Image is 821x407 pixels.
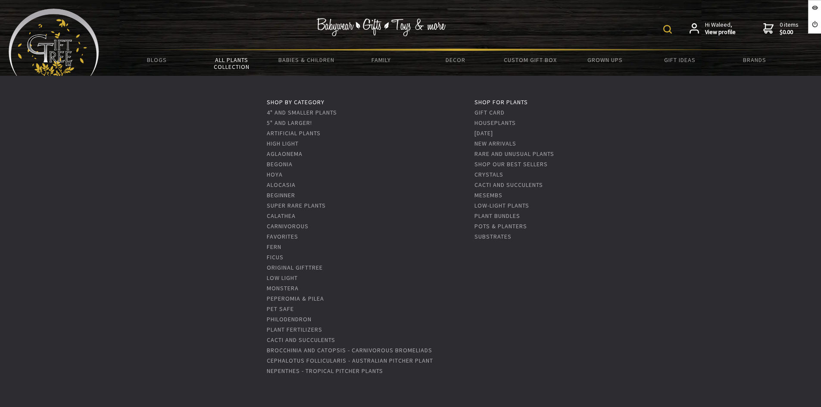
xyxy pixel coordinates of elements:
[690,21,736,36] a: Hi Waleed,View profile
[705,21,736,36] span: Hi Waleed,
[474,171,503,178] a: Crystals
[474,191,503,199] a: Mesembs
[474,129,493,137] a: [DATE]
[763,21,799,36] a: 0 items$0.00
[267,274,298,282] a: Low Light
[568,51,642,69] a: Grown Ups
[267,253,284,261] a: Ficus
[474,160,548,168] a: Shop Our Best Sellers
[267,305,294,313] a: Pet Safe
[474,140,516,147] a: New Arrivals
[194,51,269,76] a: All Plants Collection
[643,51,717,69] a: Gift Ideas
[9,9,99,80] img: Babyware - Gifts - Toys and more...
[267,243,281,251] a: Fern
[474,202,529,209] a: Low-light plants
[705,28,736,36] strong: View profile
[343,51,418,69] a: Family
[493,51,568,69] a: Custom Gift Box
[267,295,324,302] a: Peperomia & Pilea
[474,222,527,230] a: Pots & Planters
[267,129,321,137] a: Artificial Plants
[267,315,312,323] a: Philodendron
[267,171,283,178] a: Hoya
[418,51,493,69] a: Decor
[474,119,516,127] a: Houseplants
[267,357,433,364] a: Cephalotus Follicularis - Australian Pitcher Plant
[317,18,446,36] img: Babywear - Gifts - Toys & more
[267,181,296,189] a: Alocasia
[267,109,337,116] a: 4" and Smaller Plants
[267,150,303,158] a: Aglaonema
[474,98,528,106] a: Shop for Plants
[267,119,312,127] a: 5" and Larger!
[267,212,296,220] a: Calathea
[267,336,335,344] a: Cacti and Succulents
[269,51,343,69] a: Babies & Children
[474,150,554,158] a: Rare and Unusual Plants
[267,346,432,354] a: Brocchinia And Catopsis - Carnivorous Bromeliads
[267,233,298,240] a: Favorites
[267,326,322,333] a: Plant Fertilizers
[267,284,299,292] a: Monstera
[267,202,326,209] a: Super Rare Plants
[267,160,293,168] a: Begonia
[474,109,505,116] a: Gift Card
[267,222,309,230] a: Carnivorous
[780,28,799,36] strong: $0.00
[474,233,512,240] a: Substrates
[267,367,383,375] a: Nepenthes - Tropical Pitcher Plants
[267,98,325,106] a: Shop by Category
[267,264,323,271] a: Original GiftTree
[780,21,799,36] span: 0 items
[267,191,295,199] a: Beginner
[267,140,299,147] a: High Light
[717,51,792,69] a: Brands
[663,25,672,34] img: product search
[474,181,543,189] a: Cacti and Succulents
[474,212,520,220] a: Plant Bundles
[120,51,194,69] a: BLOGS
